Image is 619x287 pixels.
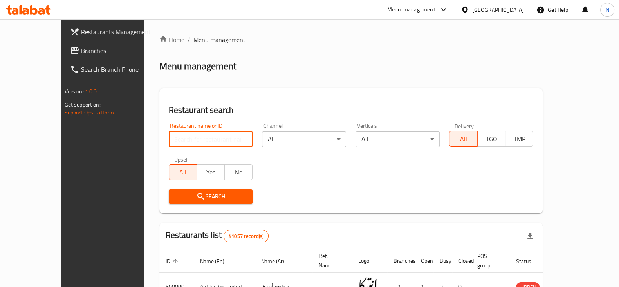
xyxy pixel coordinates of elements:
a: Search Branch Phone [64,60,164,79]
span: Status [516,256,541,266]
li: / [188,35,190,44]
th: Open [415,249,433,273]
span: Get support on: [65,100,101,110]
button: TGO [477,131,505,147]
nav: breadcrumb [159,35,543,44]
h2: Menu management [159,60,236,73]
span: POS group [477,251,500,270]
span: Yes [200,167,222,178]
div: Total records count [224,230,269,242]
span: Search [175,192,247,202]
div: [GEOGRAPHIC_DATA] [472,5,524,14]
span: ID [166,256,180,266]
span: All [453,133,474,145]
label: Delivery [455,123,474,129]
span: Search Branch Phone [81,65,158,74]
th: Branches [387,249,415,273]
a: Support.OpsPlatform [65,107,114,118]
button: Yes [197,164,225,180]
span: Menu management [193,35,245,44]
span: Branches [81,46,158,55]
h2: Restaurants list [166,229,269,242]
th: Logo [352,249,387,273]
span: Ref. Name [319,251,343,270]
div: All [356,131,440,147]
span: Version: [65,86,84,96]
span: All [172,167,194,178]
span: Name (En) [200,256,235,266]
th: Busy [433,249,452,273]
span: TMP [509,133,530,145]
span: TGO [481,133,502,145]
span: N [605,5,609,14]
span: Restaurants Management [81,27,158,36]
button: All [449,131,477,147]
span: Name (Ar) [261,256,294,266]
label: Upsell [174,156,189,162]
h2: Restaurant search [169,104,534,116]
a: Restaurants Management [64,22,164,41]
button: TMP [505,131,533,147]
div: All [262,131,346,147]
div: Menu-management [387,5,435,15]
a: Home [159,35,184,44]
div: Export file [521,227,540,245]
button: Search [169,189,253,204]
button: No [224,164,253,180]
span: 41057 record(s) [224,233,268,240]
input: Search for restaurant name or ID.. [169,131,253,147]
span: 1.0.0 [85,86,97,96]
a: Branches [64,41,164,60]
th: Closed [452,249,471,273]
button: All [169,164,197,180]
span: No [228,167,249,178]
